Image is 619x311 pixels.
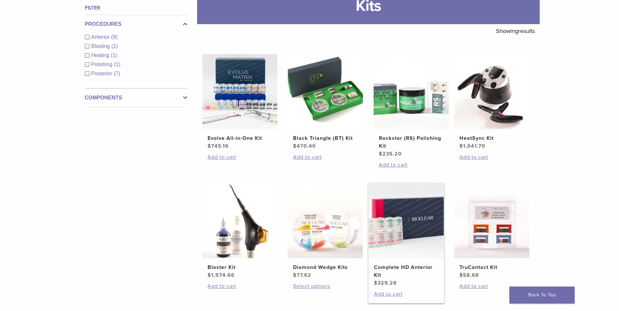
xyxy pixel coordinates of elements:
[85,94,187,102] label: Components
[288,183,363,258] img: Diamond Wedge Kits
[374,280,378,286] span: $
[208,143,211,149] span: $
[114,62,120,67] span: (1)
[208,153,272,161] a: Add to cart: “Evolve All-in-One Kit”
[379,151,382,157] span: $
[91,52,111,58] span: Heating
[293,143,297,149] span: $
[208,134,272,142] h2: Evolve All-in-One Kit
[509,287,575,304] a: Back To Top
[459,143,463,149] span: $
[374,280,397,286] bdi: 329.28
[288,54,363,129] img: Black Triangle (BT) Kit
[379,134,443,150] h2: Rockstar (RS) Polishing Kit
[379,161,443,169] a: Add to cart: “Rockstar (RS) Polishing Kit”
[454,183,529,258] img: TruContact Kit
[85,20,187,28] label: Procedures
[202,54,277,129] img: Evolve All-in-One Kit
[208,272,211,278] span: $
[293,272,297,278] span: $
[369,183,444,258] img: Complete HD Anterior Kit
[293,143,316,149] bdi: 470.40
[373,54,449,158] a: Rockstar (RS) Polishing KitRockstar (RS) Polishing Kit $235.20
[374,263,439,279] h2: Complete HD Anterior Kit
[287,183,364,279] a: Diamond Wedge KitsDiamond Wedge Kits $77.62
[459,143,485,149] bdi: 1,041.70
[202,183,278,279] a: Blaster KitBlaster Kit $1,574.66
[208,272,235,278] bdi: 1,574.66
[459,153,524,161] a: Add to cart: “HeatSync Kit”
[91,43,112,49] span: Blasting
[293,272,311,278] bdi: 77.62
[111,34,118,40] span: (9)
[454,54,530,150] a: HeatSync KitHeatSync Kit $1,041.70
[91,62,114,67] span: Polishing
[287,54,364,150] a: Black Triangle (BT) KitBlack Triangle (BT) Kit $470.40
[374,54,449,129] img: Rockstar (RS) Polishing Kit
[293,134,358,142] h2: Black Triangle (BT) Kit
[459,272,463,278] span: $
[454,54,529,129] img: HeatSync Kit
[202,54,278,150] a: Evolve All-in-One KitEvolve All-in-One Kit $745.16
[293,153,358,161] a: Add to cart: “Black Triangle (BT) Kit”
[454,183,530,279] a: TruContact KitTruContact Kit $58.68
[91,71,114,76] span: Posterior
[379,151,402,157] bdi: 235.20
[85,4,187,12] h4: Filter
[114,71,120,76] span: (7)
[293,263,358,271] h2: Diamond Wedge Kits
[496,24,535,38] p: Showing results
[111,52,117,58] span: (1)
[459,263,524,271] h2: TruContact Kit
[374,290,439,298] a: Add to cart: “Complete HD Anterior Kit”
[368,183,444,287] a: Complete HD Anterior KitComplete HD Anterior Kit $329.28
[459,134,524,142] h2: HeatSync Kit
[202,183,277,258] img: Blaster Kit
[91,34,111,40] span: Anterior
[459,272,479,278] bdi: 58.68
[208,263,272,271] h2: Blaster Kit
[293,282,358,290] a: Select options for “Diamond Wedge Kits”
[459,282,524,290] a: Add to cart: “TruContact Kit”
[111,43,118,49] span: (1)
[208,143,229,149] bdi: 745.16
[208,282,272,290] a: Add to cart: “Blaster Kit”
